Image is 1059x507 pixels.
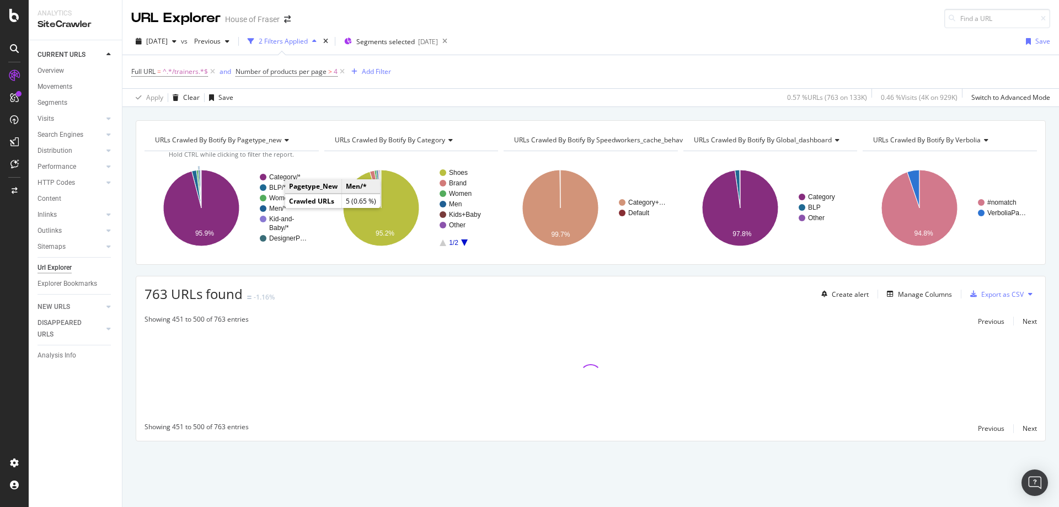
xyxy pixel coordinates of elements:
[38,145,103,157] a: Distribution
[163,64,208,79] span: ^.*/trainers.*$
[362,67,391,76] div: Add Filter
[504,160,676,256] div: A chart.
[882,287,952,301] button: Manage Columns
[694,135,832,145] span: URLs Crawled By Botify By global_dashboard
[873,135,981,145] span: URLs Crawled By Botify By verbolia
[38,301,103,313] a: NEW URLS
[236,67,327,76] span: Number of products per page
[817,285,869,303] button: Create alert
[808,214,825,222] text: Other
[38,113,54,125] div: Visits
[971,93,1050,102] div: Switch to Advanced Mode
[38,225,103,237] a: Outlinks
[376,230,394,237] text: 95.2%
[38,81,114,93] a: Movements
[38,241,66,253] div: Sitemaps
[449,200,462,208] text: Men
[328,67,332,76] span: >
[269,205,287,212] text: Men/*
[243,33,321,50] button: 2 Filters Applied
[38,129,83,141] div: Search Engines
[967,89,1050,106] button: Switch to Advanced Mode
[269,234,307,242] text: DesignerP…
[38,9,113,18] div: Analytics
[1023,422,1037,435] button: Next
[269,184,286,191] text: BLP/*
[347,65,391,78] button: Add Filter
[978,422,1004,435] button: Previous
[978,424,1004,433] div: Previous
[449,239,458,247] text: 1/2
[38,193,114,205] a: Content
[131,9,221,28] div: URL Explorer
[552,231,570,238] text: 99.7%
[514,135,694,145] span: URLs Crawled By Botify By speedworkers_cache_behaviors
[38,161,103,173] a: Performance
[131,33,181,50] button: [DATE]
[449,190,472,198] text: Women
[692,131,848,149] h4: URLs Crawled By Botify By global_dashboard
[449,179,467,187] text: Brand
[195,230,214,237] text: 95.9%
[38,161,76,173] div: Performance
[38,18,113,31] div: SiteCrawler
[38,317,103,340] a: DISAPPEARED URLS
[683,160,856,256] div: A chart.
[342,194,381,209] td: 5 (0.65 %)
[628,209,650,217] text: Default
[340,33,438,50] button: Segments selected[DATE]
[38,97,114,109] a: Segments
[944,9,1050,28] input: Find a URL
[218,93,233,102] div: Save
[181,36,190,46] span: vs
[38,177,75,189] div: HTTP Codes
[157,67,161,76] span: =
[131,89,163,106] button: Apply
[335,135,445,145] span: URLs Crawled By Botify By category
[38,278,114,290] a: Explorer Bookmarks
[1021,469,1048,496] div: Open Intercom Messenger
[628,199,666,206] text: Category+…
[145,160,317,256] svg: A chart.
[285,179,342,194] td: Pagetype_New
[978,317,1004,326] div: Previous
[418,37,438,46] div: [DATE]
[38,317,93,340] div: DISAPPEARED URLS
[259,36,308,46] div: 2 Filters Applied
[808,204,821,211] text: BLP
[183,93,200,102] div: Clear
[145,285,243,303] span: 763 URLs found
[863,160,1035,256] svg: A chart.
[808,193,835,201] text: Category
[38,65,64,77] div: Overview
[342,179,381,194] td: Men/*
[333,131,489,149] h4: URLs Crawled By Botify By category
[787,93,867,102] div: 0.57 % URLs ( 763 on 133K )
[898,290,952,299] div: Manage Columns
[168,89,200,106] button: Clear
[881,93,958,102] div: 0.46 % Visits ( 4K on 929K )
[1023,317,1037,326] div: Next
[38,209,57,221] div: Inlinks
[832,290,869,299] div: Create alert
[334,64,338,79] span: 4
[38,49,85,61] div: CURRENT URLS
[324,160,497,256] div: A chart.
[146,93,163,102] div: Apply
[38,241,103,253] a: Sitemaps
[269,215,294,223] text: Kid-and-
[145,314,249,328] div: Showing 451 to 500 of 763 entries
[254,292,275,302] div: -1.16%
[1023,424,1037,433] div: Next
[978,314,1004,328] button: Previous
[512,131,711,149] h4: URLs Crawled By Botify By speedworkers_cache_behaviors
[981,290,1024,299] div: Export as CSV
[1035,36,1050,46] div: Save
[155,135,281,145] span: URLs Crawled By Botify By pagetype_new
[190,36,221,46] span: Previous
[987,199,1017,206] text: #nomatch
[38,262,72,274] div: Url Explorer
[205,89,233,106] button: Save
[732,230,751,238] text: 97.8%
[190,33,234,50] button: Previous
